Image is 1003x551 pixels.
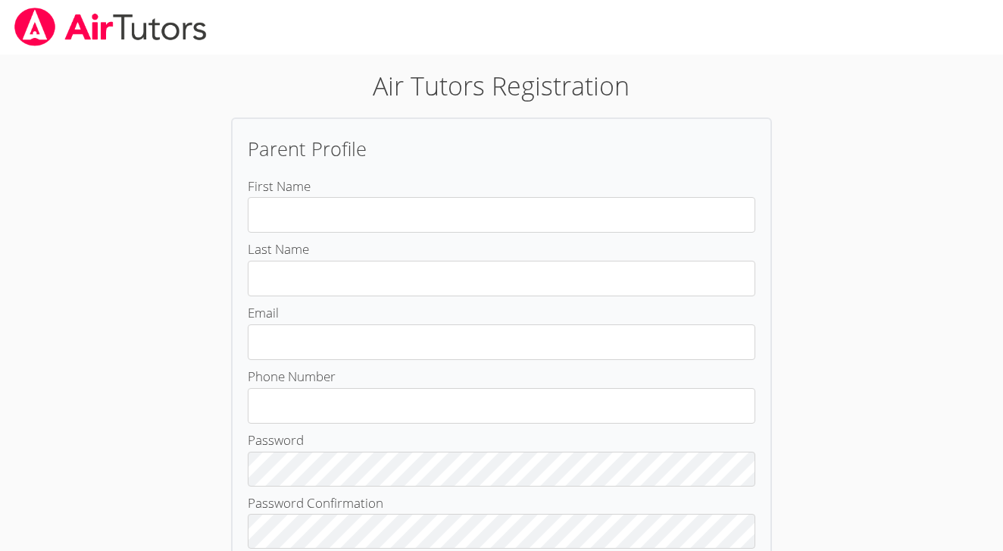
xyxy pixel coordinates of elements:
[248,261,756,296] input: Last Name
[248,177,311,195] span: First Name
[248,368,336,385] span: Phone Number
[248,197,756,233] input: First Name
[13,8,208,46] img: airtutors_banner-c4298cdbf04f3fff15de1276eac7730deb9818008684d7c2e4769d2f7ddbe033.png
[248,240,309,258] span: Last Name
[248,452,756,487] input: Password
[248,324,756,360] input: Email
[231,67,773,105] h1: Air Tutors Registration
[248,388,756,424] input: Phone Number
[248,494,383,512] span: Password Confirmation
[248,304,279,321] span: Email
[248,134,756,163] h2: Parent Profile
[248,514,756,549] input: Password Confirmation
[248,431,304,449] span: Password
